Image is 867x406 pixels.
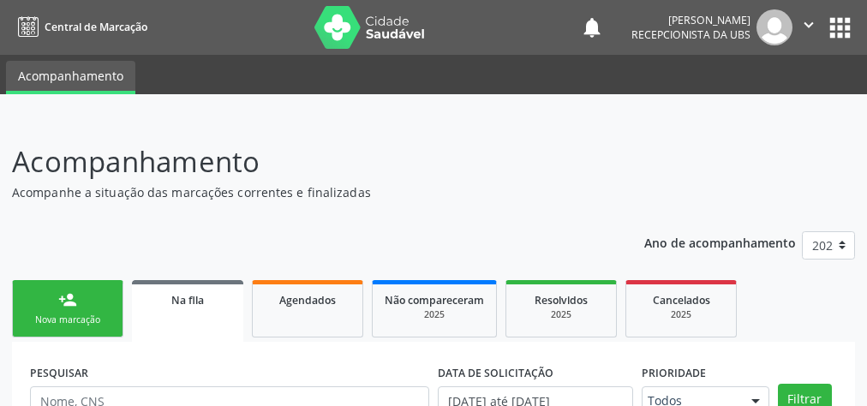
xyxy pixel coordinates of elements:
[385,308,484,321] div: 2025
[631,27,750,42] span: Recepcionista da UBS
[30,360,88,386] label: PESQUISAR
[279,293,336,307] span: Agendados
[792,9,825,45] button: 
[518,308,604,321] div: 2025
[6,61,135,94] a: Acompanhamento
[638,308,724,321] div: 2025
[12,140,602,183] p: Acompanhamento
[385,293,484,307] span: Não compareceram
[653,293,710,307] span: Cancelados
[12,183,602,201] p: Acompanhe a situação das marcações correntes e finalizadas
[825,13,855,43] button: apps
[45,20,147,34] span: Central de Marcação
[171,293,204,307] span: Na fila
[644,231,796,253] p: Ano de acompanhamento
[12,13,147,41] a: Central de Marcação
[756,9,792,45] img: img
[642,360,706,386] label: Prioridade
[25,313,111,326] div: Nova marcação
[799,15,818,34] i: 
[631,13,750,27] div: [PERSON_NAME]
[580,15,604,39] button: notifications
[438,360,553,386] label: DATA DE SOLICITAÇÃO
[535,293,588,307] span: Resolvidos
[58,290,77,309] div: person_add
